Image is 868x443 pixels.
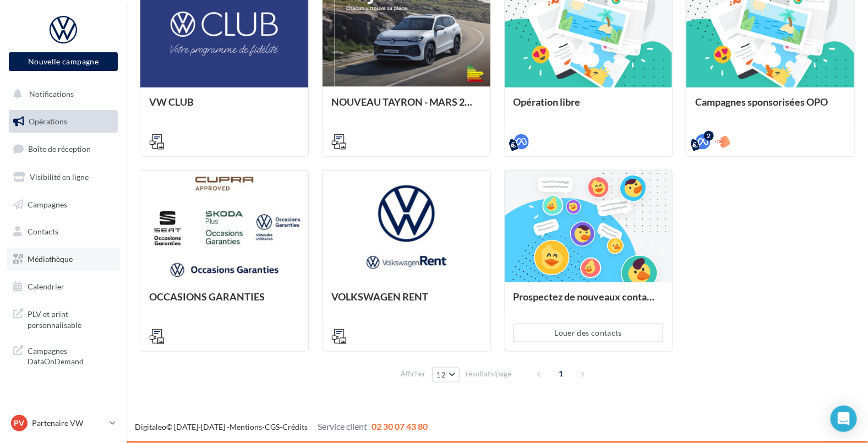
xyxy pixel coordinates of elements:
[7,302,120,335] a: PLV et print personnalisable
[695,96,845,118] div: Campagnes sponsorisées OPO
[28,144,91,154] span: Boîte de réception
[29,89,74,99] span: Notifications
[7,248,120,271] a: Médiathèque
[135,422,428,431] span: © [DATE]-[DATE] - - -
[704,131,714,141] div: 2
[28,282,64,291] span: Calendrier
[432,367,460,382] button: 12
[372,421,428,431] span: 02 30 07 43 80
[514,291,664,313] div: Prospectez de nouveaux contacts
[9,52,118,71] button: Nouvelle campagne
[318,421,367,431] span: Service client
[831,406,857,432] div: Open Intercom Messenger
[30,172,89,182] span: Visibilité en ligne
[265,422,280,431] a: CGS
[331,291,482,313] div: VOLKSWAGEN RENT
[28,254,73,264] span: Médiathèque
[7,339,120,371] a: Campagnes DataOnDemand
[29,117,67,126] span: Opérations
[282,422,308,431] a: Crédits
[552,365,570,382] span: 1
[401,369,426,379] span: Afficher
[9,413,118,434] a: PV Partenaire VW
[230,422,262,431] a: Mentions
[149,291,299,313] div: OCCASIONS GARANTIES
[7,220,120,243] a: Contacts
[28,199,67,209] span: Campagnes
[331,96,482,118] div: NOUVEAU TAYRON - MARS 2025
[149,96,299,118] div: VW CLUB
[7,166,120,189] a: Visibilité en ligne
[28,343,113,367] span: Campagnes DataOnDemand
[466,369,511,379] span: résultats/page
[7,193,120,216] a: Campagnes
[28,307,113,330] span: PLV et print personnalisable
[7,110,120,133] a: Opérations
[437,370,446,379] span: 12
[7,275,120,298] a: Calendrier
[514,324,664,342] button: Louer des contacts
[28,227,58,236] span: Contacts
[514,96,664,118] div: Opération libre
[7,137,120,161] a: Boîte de réception
[7,83,116,106] button: Notifications
[135,422,166,431] a: Digitaleo
[32,418,105,429] p: Partenaire VW
[14,418,25,429] span: PV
